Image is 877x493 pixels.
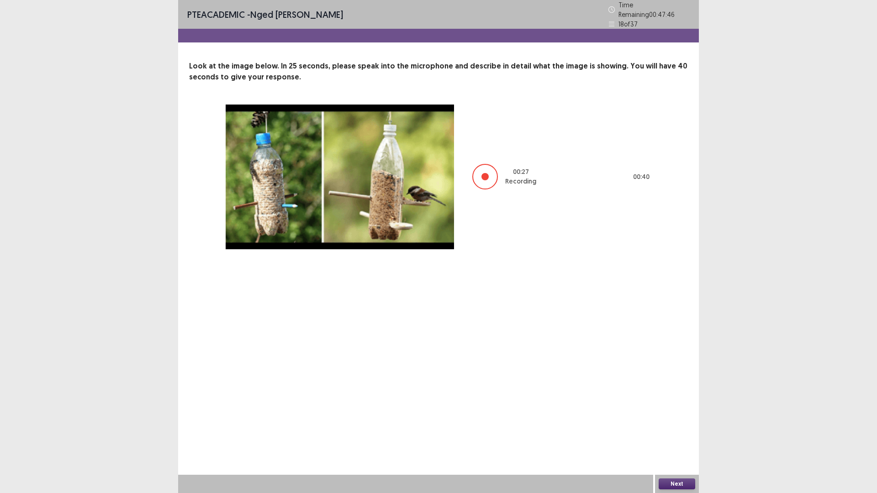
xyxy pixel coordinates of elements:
button: Next [659,478,695,489]
span: PTE academic [187,9,245,20]
p: - Nged [PERSON_NAME] [187,8,343,21]
p: 18 of 37 [618,19,638,29]
p: Recording [505,177,536,186]
img: image-description [226,105,454,249]
p: 00 : 27 [513,167,529,177]
p: 00 : 40 [633,172,650,182]
p: Look at the image below. In 25 seconds, please speak into the microphone and describe in detail w... [189,61,688,83]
